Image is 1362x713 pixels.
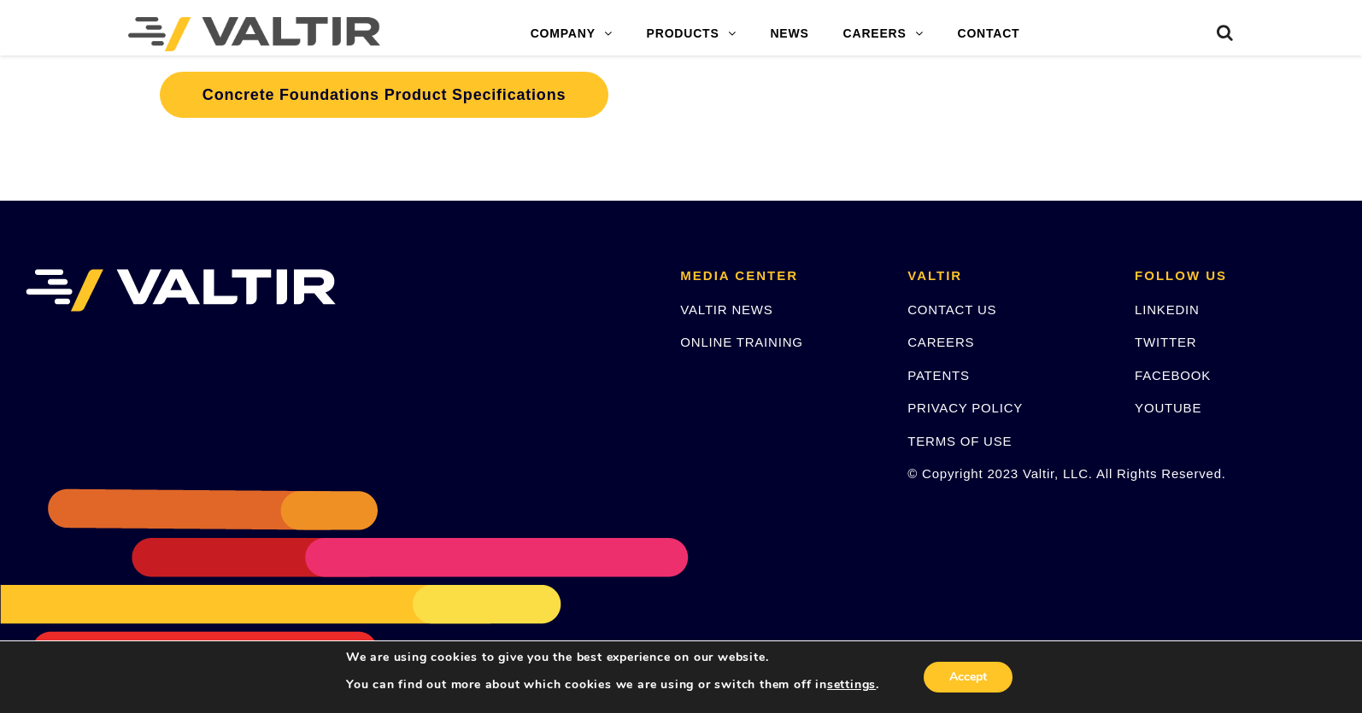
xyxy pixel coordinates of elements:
[1135,400,1201,415] a: YOUTUBE
[907,434,1012,448] a: TERMS OF USE
[907,368,970,383] a: PATENTS
[26,269,336,312] img: VALTIR
[514,17,630,51] a: COMPANY
[907,335,974,349] a: CAREERS
[630,17,754,51] a: PRODUCTS
[827,677,876,693] button: settings
[128,17,380,51] img: Valtir
[907,400,1023,415] a: PRIVACY POLICY
[940,17,1036,51] a: CONTACT
[346,677,879,693] p: You can find out more about which cookies we are using or switch them off in .
[1135,269,1336,283] h2: FOLLOW US
[907,269,1109,283] h2: VALTIR
[346,650,879,665] p: We are using cookies to give you the best experience on our website.
[907,302,996,317] a: CONTACT US
[680,302,772,317] a: VALTIR NEWS
[680,269,882,283] h2: MEDIA CENTER
[160,72,608,118] a: Concrete Foundations Product Specifications
[1135,368,1211,383] a: FACEBOOK
[826,17,941,51] a: CAREERS
[907,464,1109,483] p: © Copyright 2023 Valtir, LLC. All Rights Reserved.
[1135,302,1200,317] a: LINKEDIN
[753,17,825,51] a: NEWS
[1135,335,1196,349] a: TWITTER
[680,335,802,349] a: ONLINE TRAINING
[924,662,1013,693] button: Accept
